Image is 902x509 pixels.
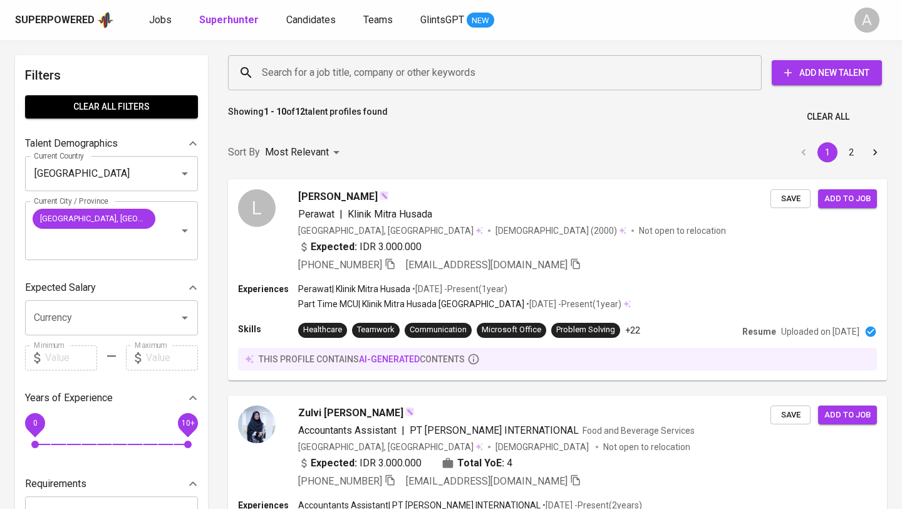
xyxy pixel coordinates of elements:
p: Resume [742,325,776,338]
p: +22 [625,324,640,337]
span: [PHONE_NUMBER] [298,475,382,487]
div: IDR 3.000.000 [298,239,422,255]
p: this profile contains contents [259,353,465,365]
input: Value [45,345,97,370]
button: Add to job [818,189,877,209]
p: Showing of talent profiles found [228,105,388,129]
img: app logo [97,11,114,29]
p: Part Time MCU | Klinik Mitra Husada [GEOGRAPHIC_DATA] [298,298,524,310]
button: Go to next page [865,142,885,162]
button: Open [176,165,194,182]
span: Perawat [298,208,334,220]
button: Add to job [818,406,877,425]
p: Skills [238,323,298,335]
div: L [238,189,276,227]
div: Years of Experience [25,386,198,411]
b: Total YoE: [457,456,504,471]
span: Add New Talent [782,65,872,81]
span: [DEMOGRAPHIC_DATA] [495,224,591,237]
a: Jobs [149,13,174,28]
div: Talent Demographics [25,131,198,156]
span: 4 [507,456,512,471]
b: 12 [295,107,305,117]
span: Accountants Assistant [298,424,397,436]
div: Problem Solving [556,324,615,336]
div: Communication [410,324,467,336]
a: Candidates [286,13,338,28]
span: [EMAIL_ADDRESS][DOMAIN_NAME] [406,475,568,487]
b: 1 - 10 [264,107,286,117]
div: Most Relevant [265,141,344,164]
span: Jobs [149,14,172,26]
button: Go to page 2 [841,142,861,162]
h6: Filters [25,65,198,85]
button: Add New Talent [772,60,882,85]
span: [DEMOGRAPHIC_DATA] [495,441,591,453]
span: Food and Beverage Services [583,426,695,436]
div: Requirements [25,471,198,496]
div: Healthcare [303,324,342,336]
p: Not open to relocation [603,441,690,453]
span: Save [777,408,804,422]
button: Clear All filters [25,95,198,118]
img: e3dad9c06a9739a254f34f811ac7173e.jpg [238,406,276,443]
p: Perawat | Klinik Mitra Husada [298,283,410,295]
span: Add to job [824,408,871,422]
p: Experiences [238,283,298,295]
span: [PHONE_NUMBER] [298,259,382,271]
img: magic_wand.svg [379,191,389,201]
p: Most Relevant [265,145,329,160]
div: A [854,8,879,33]
a: L[PERSON_NAME]Perawat|Klinik Mitra Husada[GEOGRAPHIC_DATA], [GEOGRAPHIC_DATA][DEMOGRAPHIC_DATA] (... [228,179,887,380]
div: Expected Salary [25,275,198,300]
button: Save [770,189,811,209]
div: [GEOGRAPHIC_DATA], [GEOGRAPHIC_DATA] [298,441,483,453]
span: NEW [467,14,494,27]
p: • [DATE] - Present ( 1 year ) [524,298,621,310]
nav: pagination navigation [792,142,887,162]
b: Superhunter [199,14,259,26]
div: [GEOGRAPHIC_DATA], [GEOGRAPHIC_DATA] [33,209,155,229]
span: | [402,423,405,438]
div: Microsoft Office [482,324,541,336]
span: Save [777,192,804,206]
span: Clear All filters [35,99,188,115]
a: Superhunter [199,13,261,28]
span: Teams [363,14,393,26]
div: Superpowered [15,13,95,28]
button: Clear All [802,105,854,129]
a: Superpoweredapp logo [15,11,114,29]
span: [GEOGRAPHIC_DATA], [GEOGRAPHIC_DATA] [33,213,155,224]
p: Not open to relocation [639,224,726,237]
button: Open [176,309,194,327]
b: Expected: [311,456,357,471]
span: [EMAIL_ADDRESS][DOMAIN_NAME] [406,259,568,271]
p: Expected Salary [25,280,96,295]
img: magic_wand.svg [405,407,415,417]
div: [GEOGRAPHIC_DATA], [GEOGRAPHIC_DATA] [298,224,483,237]
span: | [340,207,343,222]
p: Years of Experience [25,391,113,406]
button: page 1 [817,142,837,162]
div: (2000) [495,224,626,237]
span: Add to job [824,192,871,206]
p: Uploaded on [DATE] [781,325,859,338]
a: Teams [363,13,395,28]
div: IDR 3.000.000 [298,456,422,471]
span: Clear All [807,109,849,125]
div: Teamwork [357,324,395,336]
span: AI-generated [359,354,420,364]
input: Value [146,345,198,370]
b: Expected: [311,239,357,255]
button: Save [770,406,811,425]
p: Sort By [228,145,260,160]
span: Zulvi [PERSON_NAME] [298,406,403,421]
span: PT [PERSON_NAME] INTERNATIONAL [410,424,579,436]
span: 10+ [181,418,194,427]
span: 0 [33,418,37,427]
p: Talent Demographics [25,136,118,151]
button: Open [176,222,194,239]
span: GlintsGPT [420,14,464,26]
span: Klinik Mitra Husada [348,208,432,220]
a: GlintsGPT NEW [420,13,494,28]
